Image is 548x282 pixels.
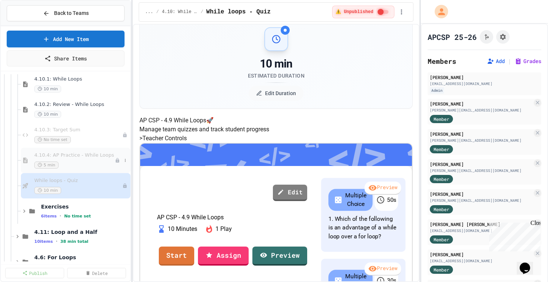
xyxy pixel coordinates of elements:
button: More options [122,157,129,164]
div: Chat with us now!Close [3,3,51,47]
a: Publish [5,268,64,278]
span: Member [434,146,449,153]
a: Share Items [7,50,125,66]
p: 50 s [387,195,396,204]
span: 5 min [34,162,59,169]
iframe: chat widget [517,252,541,275]
p: AP CSP - 4.9 While Loops [157,214,308,221]
a: Delete [67,268,126,278]
div: [PERSON_NAME] [430,100,532,107]
span: | [508,57,511,66]
a: Assign [198,247,249,266]
span: Exercises [41,203,129,210]
div: [EMAIL_ADDRESS][DOMAIN_NAME] [430,258,532,264]
p: 10 Minutes [168,225,197,234]
p: 1. Which of the following is an advantage of a while loop over a for loop? [328,214,398,241]
h4: AP CSP - 4.9 While Loops 🚀 [139,116,413,125]
span: Member [434,116,449,122]
span: Member [434,176,449,182]
span: Member [434,236,449,243]
div: [PERSON_NAME][EMAIL_ADDRESS][DOMAIN_NAME] [430,107,532,113]
div: [PERSON_NAME][EMAIL_ADDRESS][DOMAIN_NAME] [430,168,532,173]
button: Assignment Settings [496,30,510,44]
div: [PERSON_NAME] [430,161,532,167]
span: While loops - Quiz [34,178,122,184]
span: 10 min [34,111,61,118]
div: Unpublished [122,183,127,188]
div: [EMAIL_ADDRESS][DOMAIN_NAME] [430,228,532,234]
div: Estimated Duration [248,72,305,79]
a: Preview [252,247,307,266]
div: Admin [430,87,444,94]
div: Preview [365,263,401,276]
div: [PERSON_NAME] [430,191,532,197]
span: / [201,9,203,15]
div: Unpublished [122,132,127,138]
button: Add [487,57,505,65]
div: ⚠️ Students cannot see this content! Click the toggle to publish it and make it visible to your c... [332,6,394,18]
div: Preview [365,182,401,195]
span: / [156,9,159,15]
button: Click to see fork details [480,30,493,44]
iframe: chat widget [486,220,541,251]
p: Manage team quizzes and track student progress [139,125,413,134]
div: Unpublished [115,158,120,163]
span: 4.10.4: AP Practice - While Loops [34,152,115,159]
span: ... [145,9,153,15]
span: 4.10.2: Review - While Loops [34,101,129,108]
a: Add New Item [7,31,125,47]
span: Member [434,266,449,273]
button: Grades [514,57,541,65]
span: ⚠️ Unpublished [336,9,373,15]
p: 1 Play [215,225,232,234]
div: [PERSON_NAME] [430,131,532,137]
span: Back to Teams [54,9,89,17]
span: • [60,213,61,219]
span: 4.11: Loop and a Half [34,229,129,235]
a: Edit [273,185,307,201]
span: 4.10.1: While Loops [34,76,129,82]
span: 4.10: While Loops [162,9,198,15]
span: While loops - Quiz [206,7,271,16]
h2: Members [428,56,456,66]
div: 10 min [248,57,305,70]
span: No time set [34,136,71,143]
span: 4.10.3: Target Sum [34,127,122,133]
span: 10 min [34,187,61,194]
h5: > Teacher Controls [139,134,413,143]
span: 38 min total [60,239,88,244]
div: [PERSON_NAME] [430,74,539,81]
button: Edit Duration [249,86,303,101]
span: Member [434,206,449,213]
span: 10 min [34,85,61,93]
div: [PERSON_NAME] [PERSON_NAME] [430,221,532,228]
p: Multiple Choice [344,191,367,209]
span: No time set [64,214,91,219]
span: • [56,238,57,244]
h1: APCSP 25-26 [428,32,477,42]
button: Back to Teams [7,5,125,21]
div: [PERSON_NAME][EMAIL_ADDRESS][DOMAIN_NAME] [430,138,532,143]
a: Start [159,247,194,266]
div: My Account [427,3,450,20]
div: [EMAIL_ADDRESS][DOMAIN_NAME] [430,81,539,87]
span: 10 items [34,239,53,244]
span: 6 items [41,214,57,219]
span: 4.6: For Loops [34,254,129,261]
div: [PERSON_NAME] [430,251,532,258]
div: [PERSON_NAME][EMAIL_ADDRESS][DOMAIN_NAME] [430,198,532,203]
